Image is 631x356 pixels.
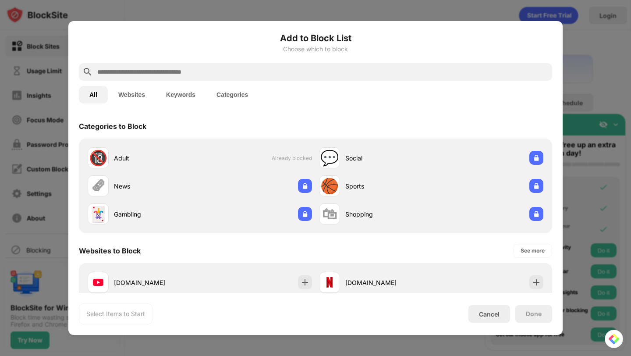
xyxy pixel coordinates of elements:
[345,182,431,191] div: Sports
[479,310,500,318] div: Cancel
[79,122,146,131] div: Categories to Block
[79,86,108,103] button: All
[345,153,431,163] div: Social
[114,153,200,163] div: Adult
[345,278,431,287] div: [DOMAIN_NAME]
[345,210,431,219] div: Shopping
[79,32,552,45] h6: Add to Block List
[89,149,107,167] div: 🔞
[114,278,200,287] div: [DOMAIN_NAME]
[322,205,337,223] div: 🛍
[79,46,552,53] div: Choose which to block
[272,155,312,161] span: Already blocked
[114,182,200,191] div: News
[93,277,103,288] img: favicons
[86,310,145,318] div: Select Items to Start
[114,210,200,219] div: Gambling
[206,86,259,103] button: Categories
[320,149,339,167] div: 💬
[108,86,156,103] button: Websites
[156,86,206,103] button: Keywords
[526,310,542,317] div: Done
[79,246,141,255] div: Websites to Block
[82,67,93,77] img: search.svg
[324,277,335,288] img: favicons
[521,246,545,255] div: See more
[89,205,107,223] div: 🃏
[91,177,106,195] div: 🗞
[320,177,339,195] div: 🏀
